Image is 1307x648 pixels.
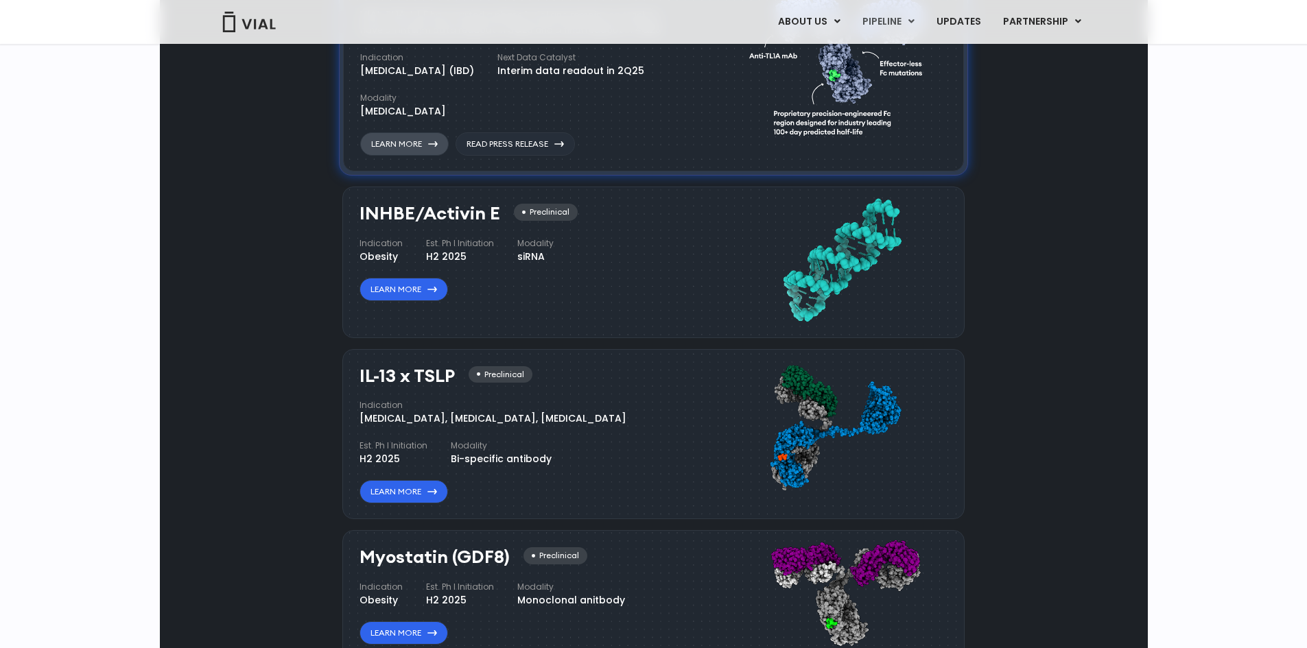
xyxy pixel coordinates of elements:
h4: Est. Ph I Initiation [360,440,427,452]
div: Obesity [360,593,403,608]
a: ABOUT USMenu Toggle [767,10,851,34]
a: Learn More [360,278,448,301]
div: Bi-specific antibody [451,452,552,466]
div: H2 2025 [426,593,494,608]
h4: Indication [360,51,474,64]
h3: IL-13 x TSLP [360,366,455,386]
h4: Indication [360,581,403,593]
h4: Indication [360,237,403,250]
a: PIPELINEMenu Toggle [851,10,925,34]
h4: Modality [360,92,446,104]
div: Monoclonal anitbody [517,593,625,608]
div: Preclinical [469,366,532,383]
div: H2 2025 [360,452,427,466]
img: Vial Logo [222,12,276,32]
h4: Next Data Catalyst [497,51,644,64]
h4: Est. Ph I Initiation [426,581,494,593]
h4: Modality [517,237,554,250]
div: Obesity [360,250,403,264]
div: [MEDICAL_DATA], [MEDICAL_DATA], [MEDICAL_DATA] [360,411,626,426]
a: Read Press Release [456,132,575,156]
h4: Indication [360,399,626,411]
div: Preclinical [514,204,578,221]
div: H2 2025 [426,250,494,264]
a: PARTNERSHIPMenu Toggle [992,10,1092,34]
h4: Modality [451,440,552,452]
div: [MEDICAL_DATA] [360,104,446,119]
h4: Modality [517,581,625,593]
a: Learn More [360,480,448,503]
h4: Est. Ph I Initiation [426,237,494,250]
div: Preclinical [523,547,587,564]
a: Learn More [360,621,448,645]
div: siRNA [517,250,554,264]
h3: INHBE/Activin E [360,204,500,224]
a: Learn More [360,132,449,156]
a: UPDATES [926,10,991,34]
div: [MEDICAL_DATA] (IBD) [360,64,474,78]
h3: Myostatin (GDF8) [360,547,510,567]
div: Interim data readout in 2Q25 [497,64,644,78]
